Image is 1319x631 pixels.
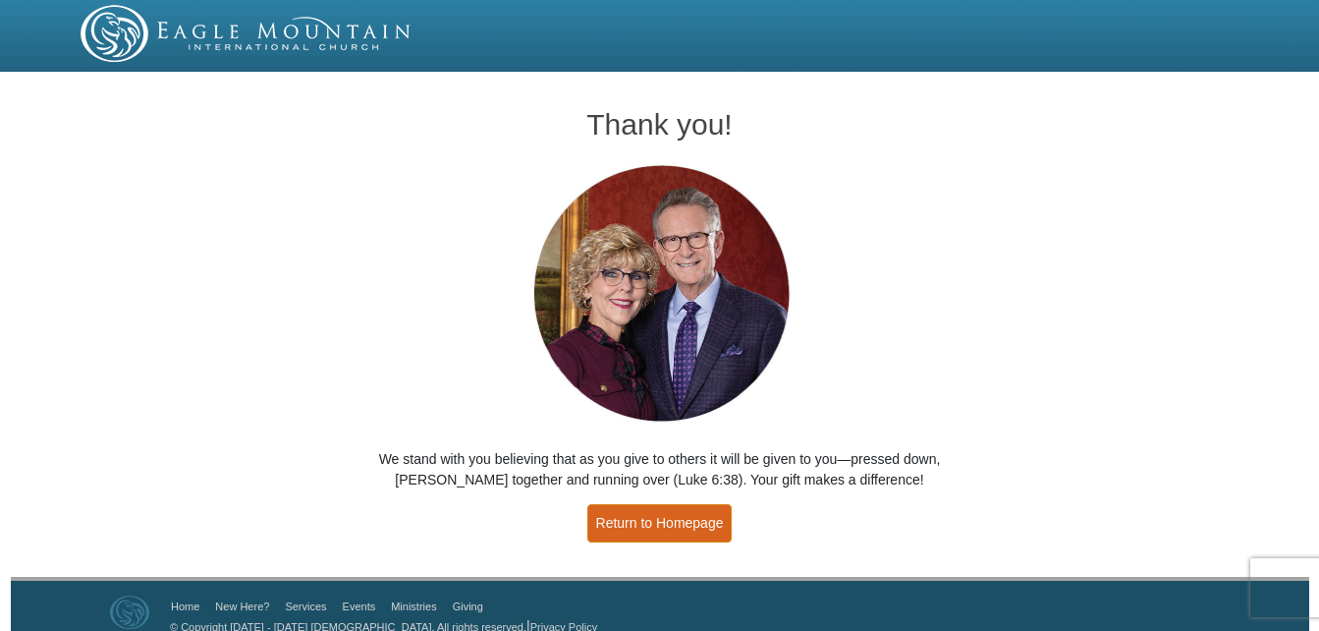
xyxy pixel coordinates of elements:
img: Pastors George and Terri Pearsons [515,159,804,430]
img: EMIC [81,5,412,62]
h1: Thank you! [340,108,979,141]
a: Return to Homepage [587,504,733,543]
a: Home [171,601,199,612]
a: New Here? [215,601,269,612]
a: Events [343,601,376,612]
a: Services [285,601,326,612]
a: Giving [453,601,483,612]
a: Ministries [391,601,436,612]
img: Eagle Mountain International Church [110,596,149,629]
p: We stand with you believing that as you give to others it will be given to you—pressed down, [PER... [340,449,979,490]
